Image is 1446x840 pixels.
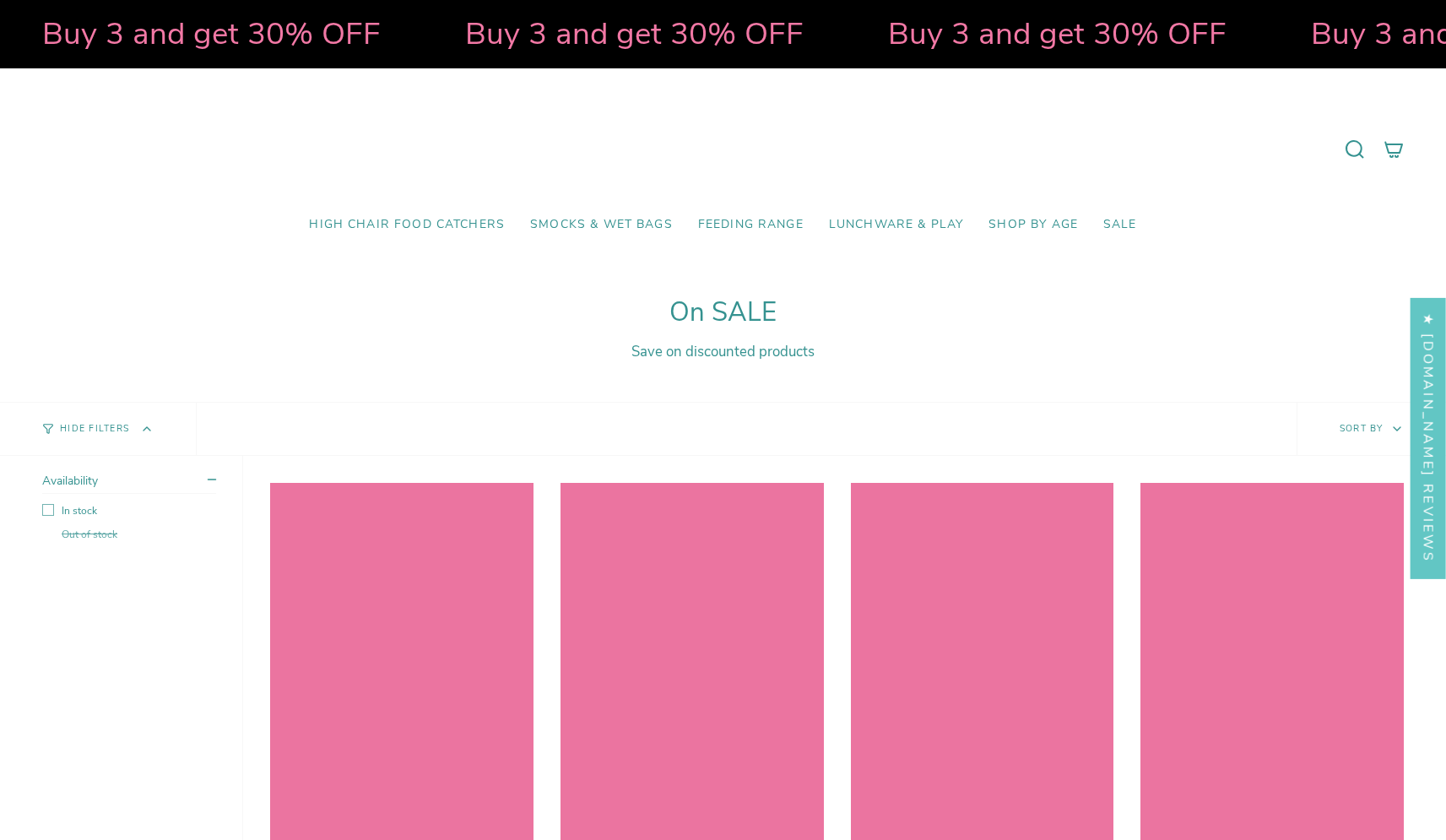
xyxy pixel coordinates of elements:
a: Feeding Range [685,205,816,245]
span: Sort by [1340,422,1384,435]
strong: Buy 3 and get 30% OFF [465,13,804,55]
span: Shop by Age [988,218,1078,232]
a: SALE [1091,205,1150,245]
summary: Availability [42,473,216,494]
strong: Buy 3 and get 30% OFF [888,13,1227,55]
span: Hide Filters [60,425,129,434]
label: In stock [42,504,216,518]
a: Mumma’s Little Helpers [577,94,869,205]
span: Availability [42,473,98,489]
span: High Chair Food Catchers [309,218,505,232]
a: Shop by Age [976,205,1091,245]
strong: Buy 3 and get 30% OFF [42,13,381,55]
div: Click to open Judge.me floating reviews tab [1411,297,1446,578]
span: Lunchware & Play [829,218,963,232]
a: Smocks & Wet Bags [517,205,685,245]
span: Feeding Range [698,218,804,232]
span: Smocks & Wet Bags [530,218,673,232]
a: High Chair Food Catchers [296,205,517,245]
div: Save on discounted products [42,342,1404,361]
button: Sort by [1297,403,1446,455]
span: SALE [1103,218,1137,232]
a: Lunchware & Play [816,205,976,245]
h1: On SALE [42,297,1404,328]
